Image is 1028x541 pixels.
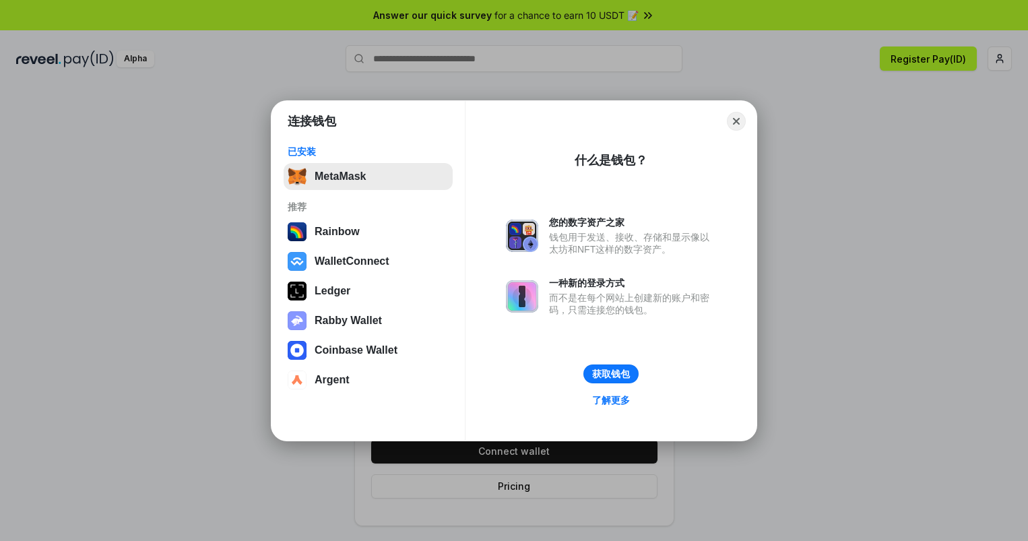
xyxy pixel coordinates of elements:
button: Rainbow [284,218,453,245]
img: svg+xml,%3Csvg%20width%3D%2228%22%20height%3D%2228%22%20viewBox%3D%220%200%2028%2028%22%20fill%3D... [288,371,307,389]
div: WalletConnect [315,255,389,267]
div: 一种新的登录方式 [549,277,716,289]
img: svg+xml,%3Csvg%20width%3D%2228%22%20height%3D%2228%22%20viewBox%3D%220%200%2028%2028%22%20fill%3D... [288,252,307,271]
div: Rainbow [315,226,360,238]
a: 了解更多 [584,391,638,409]
img: svg+xml,%3Csvg%20xmlns%3D%22http%3A%2F%2Fwww.w3.org%2F2000%2Fsvg%22%20fill%3D%22none%22%20viewBox... [506,280,538,313]
div: 钱包用于发送、接收、存储和显示像以太坊和NFT这样的数字资产。 [549,231,716,255]
div: 获取钱包 [592,368,630,380]
button: WalletConnect [284,248,453,275]
div: Coinbase Wallet [315,344,397,356]
img: svg+xml,%3Csvg%20width%3D%2228%22%20height%3D%2228%22%20viewBox%3D%220%200%2028%2028%22%20fill%3D... [288,341,307,360]
div: 而不是在每个网站上创建新的账户和密码，只需连接您的钱包。 [549,292,716,316]
button: Coinbase Wallet [284,337,453,364]
div: 您的数字资产之家 [549,216,716,228]
div: 什么是钱包？ [575,152,647,168]
button: Close [727,112,746,131]
img: svg+xml,%3Csvg%20xmlns%3D%22http%3A%2F%2Fwww.w3.org%2F2000%2Fsvg%22%20fill%3D%22none%22%20viewBox... [506,220,538,252]
button: Ledger [284,278,453,305]
h1: 连接钱包 [288,113,336,129]
div: 已安装 [288,146,449,158]
div: 了解更多 [592,394,630,406]
button: Argent [284,367,453,393]
button: MetaMask [284,163,453,190]
div: 推荐 [288,201,449,213]
div: Ledger [315,285,350,297]
button: Rabby Wallet [284,307,453,334]
div: Argent [315,374,350,386]
img: svg+xml,%3Csvg%20xmlns%3D%22http%3A%2F%2Fwww.w3.org%2F2000%2Fsvg%22%20width%3D%2228%22%20height%3... [288,282,307,300]
div: Rabby Wallet [315,315,382,327]
img: svg+xml,%3Csvg%20fill%3D%22none%22%20height%3D%2233%22%20viewBox%3D%220%200%2035%2033%22%20width%... [288,167,307,186]
button: 获取钱包 [583,364,639,383]
img: svg+xml,%3Csvg%20xmlns%3D%22http%3A%2F%2Fwww.w3.org%2F2000%2Fsvg%22%20fill%3D%22none%22%20viewBox... [288,311,307,330]
div: MetaMask [315,170,366,183]
img: svg+xml,%3Csvg%20width%3D%22120%22%20height%3D%22120%22%20viewBox%3D%220%200%20120%20120%22%20fil... [288,222,307,241]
